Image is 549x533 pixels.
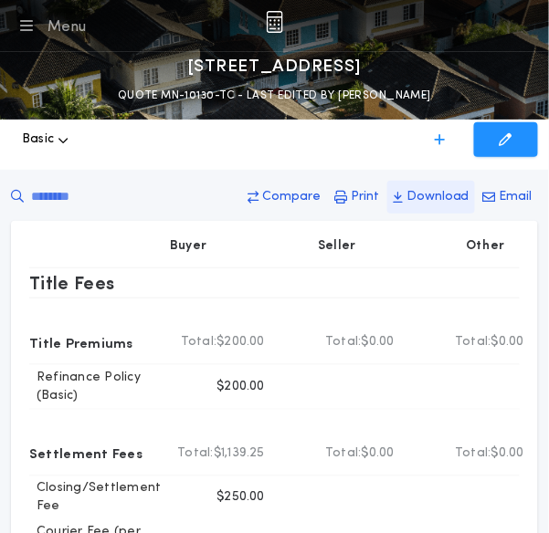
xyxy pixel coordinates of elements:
[187,52,362,81] p: [STREET_ADDRESS]
[216,333,265,351] span: $200.00
[170,237,206,256] p: Buyer
[455,444,491,463] b: Total:
[491,333,524,351] span: $0.00
[455,333,491,351] b: Total:
[500,188,533,206] p: Email
[406,188,470,206] p: Download
[15,13,87,38] button: Menu
[318,237,356,256] p: Seller
[214,444,265,463] span: $1,139.25
[266,11,283,33] img: img
[262,188,321,206] p: Compare
[22,110,69,169] button: Basic
[325,333,362,351] b: Total:
[29,268,115,298] p: Title Fees
[29,328,133,357] p: Title Premiums
[467,237,505,256] p: Other
[362,333,395,351] span: $0.00
[351,188,379,206] p: Print
[48,16,87,38] div: Menu
[29,480,162,517] p: Closing/Settlement Fee
[118,87,431,105] p: QUOTE MN-10130-TC - LAST EDITED BY [PERSON_NAME]
[478,181,538,214] button: Email
[387,181,475,214] button: Download
[362,444,395,463] span: $0.00
[181,333,217,351] b: Total:
[29,439,143,468] p: Settlement Fees
[491,444,524,463] span: $0.00
[242,181,326,214] button: Compare
[216,489,265,507] p: $250.00
[216,378,265,396] p: $200.00
[29,369,150,405] p: Refinance Policy (Basic)
[22,131,54,149] span: Basic
[325,444,362,463] b: Total:
[329,181,385,214] button: Print
[177,444,214,463] b: Total:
